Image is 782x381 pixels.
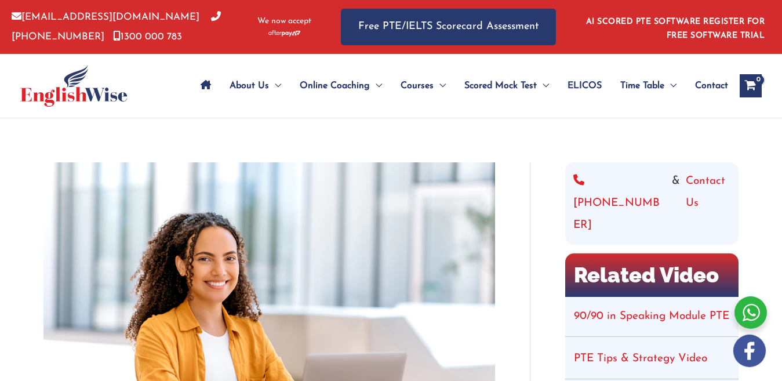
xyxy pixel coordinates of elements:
[686,170,730,237] a: Contact Us
[574,353,707,364] a: PTE Tips & Strategy Video
[257,16,311,27] span: We now accept
[268,30,300,37] img: Afterpay-Logo
[113,32,182,42] a: 1300 000 783
[401,66,434,106] span: Courses
[565,253,739,296] h2: Related Video
[537,66,549,106] span: Menu Toggle
[686,66,728,106] a: Contact
[20,65,128,107] img: cropped-ew-logo
[464,66,537,106] span: Scored Mock Test
[391,66,455,106] a: CoursesMenu Toggle
[12,12,199,22] a: [EMAIL_ADDRESS][DOMAIN_NAME]
[558,66,611,106] a: ELICOS
[574,311,729,322] a: 90/90 in Speaking Module PTE
[568,66,602,106] span: ELICOS
[290,66,391,106] a: Online CoachingMenu Toggle
[586,17,765,40] a: AI SCORED PTE SOFTWARE REGISTER FOR FREE SOFTWARE TRIAL
[341,9,556,45] a: Free PTE/IELTS Scorecard Assessment
[573,170,730,237] div: &
[620,66,664,106] span: Time Table
[573,170,666,237] a: [PHONE_NUMBER]
[740,74,762,97] a: View Shopping Cart, empty
[269,66,281,106] span: Menu Toggle
[579,8,770,46] aside: Header Widget 1
[664,66,676,106] span: Menu Toggle
[300,66,370,106] span: Online Coaching
[220,66,290,106] a: About UsMenu Toggle
[12,12,221,41] a: [PHONE_NUMBER]
[434,66,446,106] span: Menu Toggle
[611,66,686,106] a: Time TableMenu Toggle
[191,66,728,106] nav: Site Navigation: Main Menu
[370,66,382,106] span: Menu Toggle
[230,66,269,106] span: About Us
[695,66,728,106] span: Contact
[455,66,558,106] a: Scored Mock TestMenu Toggle
[733,335,766,367] img: white-facebook.png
